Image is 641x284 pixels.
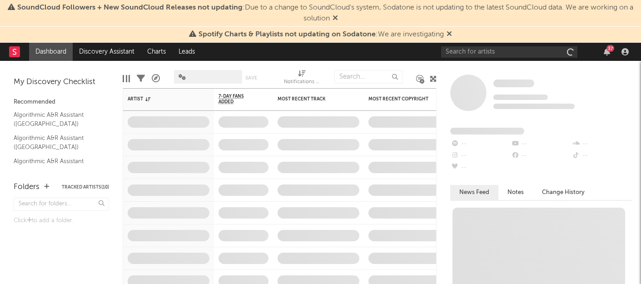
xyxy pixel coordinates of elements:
div: Filters [137,65,145,92]
div: My Discovery Checklist [14,77,109,88]
div: Most Recent Track [278,96,346,102]
span: Fans Added by Platform [450,128,524,135]
a: Algorithmic A&R Assistant ([GEOGRAPHIC_DATA]) [14,133,100,152]
a: Discovery Assistant [73,43,141,61]
div: Most Recent Copyright [368,96,437,102]
div: -- [511,138,571,150]
span: 0 fans last week [493,104,575,109]
div: -- [571,150,632,162]
span: : We are investigating [199,31,444,38]
div: -- [511,150,571,162]
div: -- [450,162,511,174]
button: Tracked Artists(10) [62,185,109,189]
div: -- [571,138,632,150]
span: Some Artist [493,80,534,87]
span: Tracking Since: [DATE] [493,95,548,100]
div: Notifications (Artist) [284,65,320,92]
a: Leads [172,43,201,61]
a: Some Artist [493,79,534,88]
div: Artist [128,96,196,102]
div: A&R Pipeline [152,65,160,92]
div: 37 [606,45,614,52]
span: Dismiss [447,31,452,38]
button: Notes [498,185,533,200]
a: Charts [141,43,172,61]
span: Dismiss [333,15,338,22]
a: Dashboard [29,43,73,61]
div: Folders [14,182,40,193]
span: Spotify Charts & Playlists not updating on Sodatone [199,31,376,38]
input: Search... [334,70,402,84]
div: -- [450,138,511,150]
div: Notifications (Artist) [284,77,320,88]
div: Click to add a folder. [14,215,109,226]
a: Algorithmic A&R Assistant ([GEOGRAPHIC_DATA]) [14,110,100,129]
a: Algorithmic A&R Assistant ([GEOGRAPHIC_DATA]) [14,156,100,175]
div: Edit Columns [123,65,130,92]
button: Save [245,75,257,80]
div: Recommended [14,97,109,108]
button: News Feed [450,185,498,200]
button: 37 [604,48,610,55]
input: Search for folders... [14,198,109,211]
div: -- [450,150,511,162]
span: 7-Day Fans Added [219,94,255,105]
span: SoundCloud Followers + New SoundCloud Releases not updating [17,4,243,11]
button: Change History [533,185,594,200]
span: : Due to a change to SoundCloud's system, Sodatone is not updating to the latest SoundCloud data.... [17,4,633,22]
input: Search for artists [441,46,577,58]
